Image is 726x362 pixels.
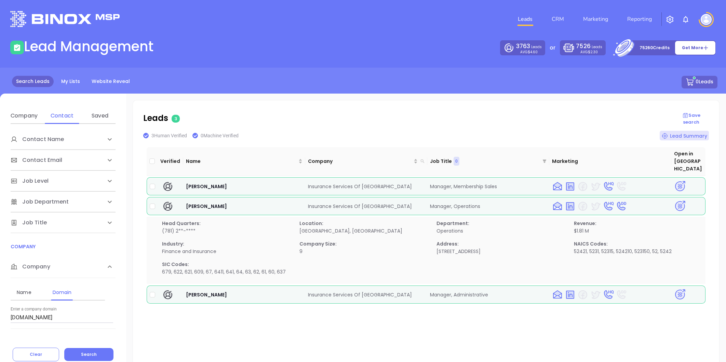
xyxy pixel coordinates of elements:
[305,286,427,304] td: Insurance Services Of [GEOGRAPHIC_DATA]
[305,177,427,195] td: Insurance Services Of [GEOGRAPHIC_DATA]
[299,240,429,248] p: Company Size:
[549,12,567,26] a: CRM
[616,201,627,212] img: phone DD yes
[674,289,686,301] img: psa
[675,41,716,55] button: Get More
[11,156,62,164] span: Contact Email
[674,112,709,125] p: Save search
[186,183,227,190] span: [PERSON_NAME]
[516,42,530,50] span: 3763
[574,220,703,227] p: Revenue:
[550,44,555,52] p: or
[201,133,239,138] span: 0 Machine Verified
[11,129,116,150] div: Contact Name
[11,307,57,311] label: Enter a company domain
[186,203,227,210] span: [PERSON_NAME]
[162,240,291,248] p: Industry:
[158,147,183,176] th: Verified
[11,212,116,233] div: Job Title
[588,50,598,55] span: $2.30
[549,147,671,176] th: Marketing
[552,201,563,212] img: email yes
[671,147,705,176] th: Open in [GEOGRAPHIC_DATA]
[565,201,576,212] img: linkedin yes
[24,38,153,55] h1: Lead Management
[427,286,549,304] td: Manager, Administrative
[299,248,429,255] p: 9
[516,42,542,51] p: Leads
[436,240,566,248] p: Address:
[420,159,425,163] span: search
[603,201,614,212] img: phone HQ yes
[674,200,686,212] img: psa
[11,171,116,191] div: Job Level
[11,192,116,212] div: Job Department
[81,351,97,357] span: Search
[186,157,297,165] span: Name
[64,348,113,361] button: Search
[660,131,709,140] div: Lead Summary
[162,248,291,255] p: Finance and Insurance
[11,288,38,296] div: Name
[11,150,116,170] div: Contact Email
[430,157,452,165] p: Job Title
[541,155,548,167] span: filter
[436,220,566,227] p: Department:
[574,227,703,235] p: $1.81 M
[528,50,538,55] span: $4.60
[542,159,547,163] span: filter
[577,289,588,300] img: facebook no
[577,201,588,212] img: facebook no
[11,198,69,206] span: Job Department
[682,15,690,24] img: iconNotification
[603,181,614,192] img: phone HQ yes
[57,76,84,87] a: My Lists
[552,289,563,300] img: email yes
[11,256,116,278] div: Company
[565,289,576,300] img: linkedin yes
[49,112,76,120] div: Contact
[11,112,38,120] div: Company
[603,289,614,300] img: phone HQ yes
[455,157,458,165] span: 0
[701,14,712,25] img: user
[305,197,427,215] td: Insurance Services Of [GEOGRAPHIC_DATA]
[590,181,601,192] img: twitter yes
[11,177,49,185] span: Job Level
[666,15,674,24] img: iconSetting
[13,348,59,361] button: Clear
[308,157,412,165] span: Company
[427,177,549,195] td: Manager, Membership Sales
[10,11,120,27] img: logo
[577,181,588,192] img: facebook no
[436,227,566,235] p: Operations
[552,181,563,192] img: email yes
[183,147,305,176] th: Name
[162,289,173,300] img: human verify
[86,112,113,120] div: Saved
[576,42,590,50] span: 7526
[580,12,611,26] a: Marketing
[515,12,535,26] a: Leads
[151,133,187,138] span: 3 Human Verified
[11,263,50,271] span: Company
[11,243,116,250] p: COMPANY
[30,351,42,357] span: Clear
[299,227,429,235] p: [GEOGRAPHIC_DATA], [GEOGRAPHIC_DATA]
[305,147,427,176] th: Company
[162,268,291,276] p: 679, 622, 621, 609, 67, 6411, 641, 64, 63, 62, 61, 60, 637
[520,51,538,54] p: AVG
[590,201,601,212] img: twitter yes
[11,135,64,143] span: Contact Name
[616,289,627,300] img: phone DD no
[162,220,291,227] p: Head Quarters:
[624,12,655,26] a: Reporting
[299,220,429,227] p: Location:
[674,180,686,192] img: psa
[88,76,134,87] a: Website Reveal
[682,76,717,88] button: 0Leads
[162,201,173,212] img: human verify
[574,240,703,248] p: NAICS Codes:
[616,181,627,192] img: phone DD no
[186,291,227,298] span: [PERSON_NAME]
